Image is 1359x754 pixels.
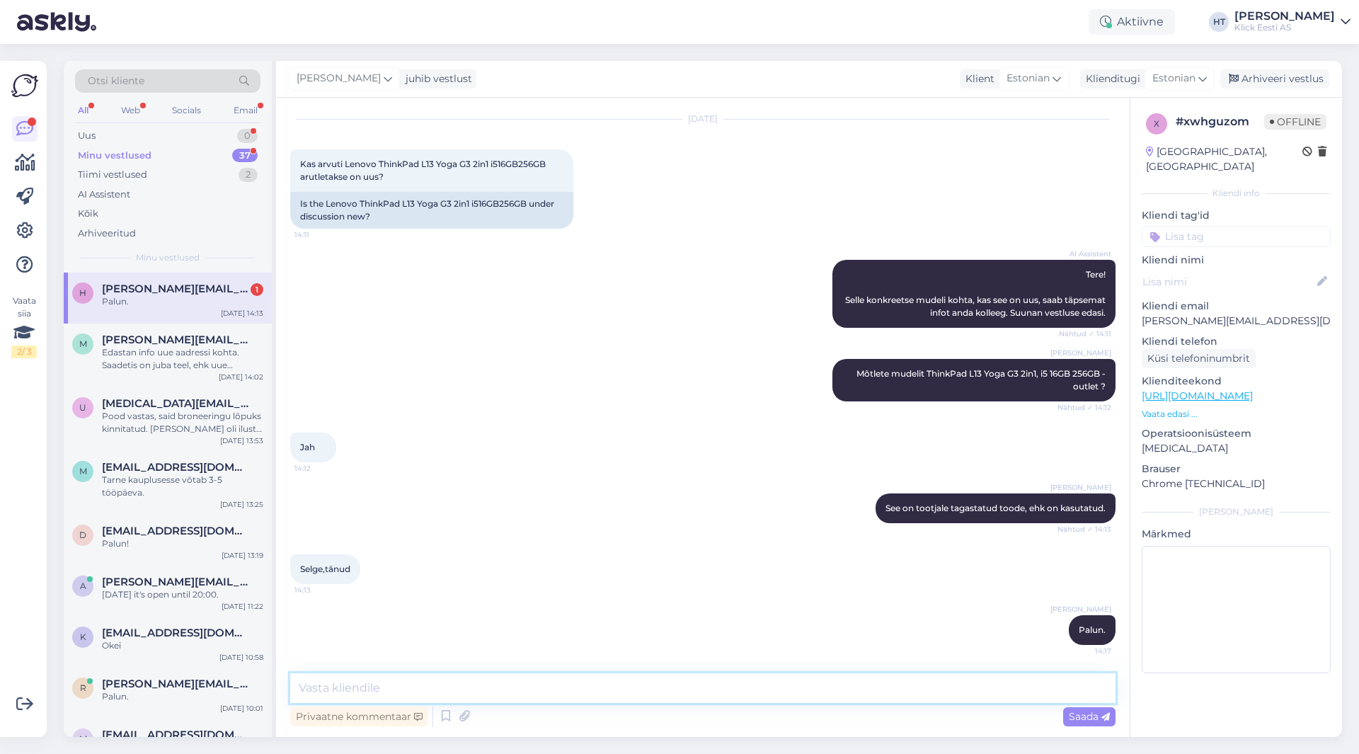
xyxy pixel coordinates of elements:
div: [DATE] 14:02 [219,372,263,382]
p: Vaata edasi ... [1142,408,1331,421]
span: 14:13 [294,585,348,595]
span: [PERSON_NAME] [1050,604,1111,615]
span: dimitar.romanenko@gmail.com [102,525,249,537]
span: [PERSON_NAME] [297,71,381,86]
div: 37 [232,149,258,163]
div: Vaata siia [11,295,37,358]
div: Palun! [102,537,263,550]
div: Uus [78,129,96,143]
span: Saada [1069,710,1110,723]
div: Pood vastas, said broneeringu lõpuks kinnitatud. [PERSON_NAME] oli ilusti olemas. [102,410,263,435]
div: Arhiveeri vestlus [1220,69,1329,88]
div: Web [118,101,143,120]
div: [DATE] 10:01 [220,703,263,714]
span: Otsi kliente [88,74,144,88]
a: [PERSON_NAME]Klick Eesti AS [1234,11,1351,33]
span: [PERSON_NAME] [1050,348,1111,358]
p: Kliendi tag'id [1142,208,1331,223]
input: Lisa nimi [1142,274,1314,290]
span: d [79,530,86,540]
div: 2 / 3 [11,345,37,358]
span: madeleine@linnalegendid.ee [102,333,249,346]
span: Estonian [1152,71,1195,86]
p: Chrome [TECHNICAL_ID] [1142,476,1331,491]
span: AI Assistent [1058,249,1111,259]
div: Klienditugi [1080,72,1140,86]
span: Jah [300,442,315,452]
span: Nähtud ✓ 14:12 [1057,402,1111,413]
span: m [79,338,87,349]
span: r [80,682,86,693]
span: Mõtlete mudelit ThinkPad L13 Yoga G3 2in1, i5 16GB 256GB - outlet ? [856,368,1108,392]
span: [PERSON_NAME] [1050,482,1111,493]
div: Palun. [102,295,263,308]
span: merlinluik@gmail.com [102,729,249,741]
div: Arhiveeritud [78,227,136,241]
span: miatriinytsik@gmail.com [102,461,249,474]
div: Edastan info uue aadressi kohta. Saadetis on juba teel, ehk uue aadressi info ei pruugi õigel aja... [102,346,263,372]
span: Estonian [1007,71,1050,86]
div: Email [231,101,260,120]
span: m [79,466,87,476]
div: Küsi telefoninumbrit [1142,349,1256,368]
span: x [1154,118,1159,129]
span: Nähtud ✓ 14:13 [1057,524,1111,535]
span: Heino.tischler54@gmail.com [102,282,249,295]
div: Kliendi info [1142,187,1331,200]
span: Palun. [1079,624,1106,635]
span: Kas arvuti Lenovo ThinkPad L13 Yoga G3 2in1 i516GB256GB arutletakse on uus? [300,159,548,182]
span: ulo@mingelston.ee [102,397,249,410]
div: Klient [960,72,994,86]
p: Klienditeekond [1142,374,1331,389]
div: [DATE] 13:19 [222,550,263,561]
span: aleksandr.mistsenko@gmail.com [102,576,249,588]
p: Kliendi telefon [1142,334,1331,349]
div: Palun. [102,690,263,703]
span: See on tootjale tagastatud toode, ehk on kasutatud. [885,503,1106,513]
div: 0 [237,129,258,143]
div: [DATE] 11:22 [222,601,263,612]
span: a [80,581,86,591]
div: [GEOGRAPHIC_DATA], [GEOGRAPHIC_DATA] [1146,144,1302,174]
div: Klick Eesti AS [1234,22,1335,33]
div: Privaatne kommentaar [290,707,428,726]
span: 14:17 [1058,646,1111,656]
div: [DATE] it's open until 20:00. [102,588,263,601]
div: [DATE] 14:13 [221,308,263,319]
div: Tiimi vestlused [78,168,147,182]
div: HT [1209,12,1229,32]
div: Kõik [78,207,98,221]
div: [DATE] 13:25 [220,499,263,510]
div: Tarne kauplusesse võtab 3-5 tööpäeva. [102,474,263,499]
div: [PERSON_NAME] [1142,505,1331,518]
span: k [80,632,86,642]
a: [URL][DOMAIN_NAME] [1142,389,1253,402]
div: [DATE] [290,113,1116,125]
span: u [79,402,86,413]
input: Lisa tag [1142,226,1331,247]
p: Operatsioonisüsteem [1142,426,1331,441]
span: H [79,287,86,298]
div: AI Assistent [78,188,130,202]
div: Socials [169,101,204,120]
span: romel.sprenk@swenergia.ee [102,678,249,690]
div: [DATE] 10:58 [219,652,263,663]
div: Aktiivne [1089,9,1175,35]
span: 14:12 [294,463,348,474]
span: Minu vestlused [136,251,200,264]
p: Märkmed [1142,527,1331,542]
div: [DATE] 13:53 [220,435,263,446]
span: kirssmark@gmail.com [102,627,249,639]
div: 1 [251,283,263,296]
div: 2 [239,168,258,182]
span: m [79,733,87,744]
div: Is the Lenovo ThinkPad L13 Yoga G3 2in1 i516GB256GB under discussion new? [290,192,573,229]
span: Selge,tänud [300,564,350,574]
div: Minu vestlused [78,149,151,163]
div: # xwhguzom [1176,113,1264,130]
p: [MEDICAL_DATA] [1142,441,1331,456]
div: juhib vestlust [400,72,472,86]
p: Kliendi nimi [1142,253,1331,268]
span: Nähtud ✓ 14:11 [1058,329,1111,339]
p: Kliendi email [1142,299,1331,314]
